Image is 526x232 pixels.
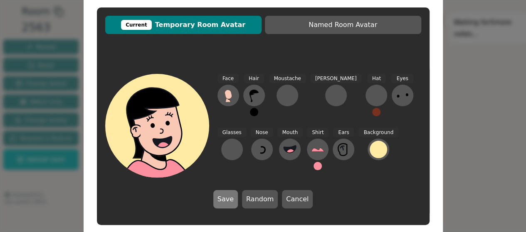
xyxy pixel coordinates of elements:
button: Random [242,190,278,208]
button: Save [213,190,238,208]
span: Mouth [277,128,303,137]
span: Nose [251,128,273,137]
span: Glasses [217,128,247,137]
button: CurrentTemporary Room Avatar [105,16,262,34]
button: Cancel [282,190,313,208]
span: Hair [244,74,264,83]
span: Moustache [269,74,306,83]
span: Named Room Avatar [269,20,417,30]
span: Temporary Room Avatar [109,20,257,30]
span: Eyes [391,74,413,83]
span: Ears [333,128,354,137]
button: Named Room Avatar [265,16,421,34]
span: [PERSON_NAME] [310,74,362,83]
span: Shirt [307,128,328,137]
div: Current [121,20,152,30]
span: Face [217,74,239,83]
span: Background [358,128,398,137]
span: Hat [367,74,386,83]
